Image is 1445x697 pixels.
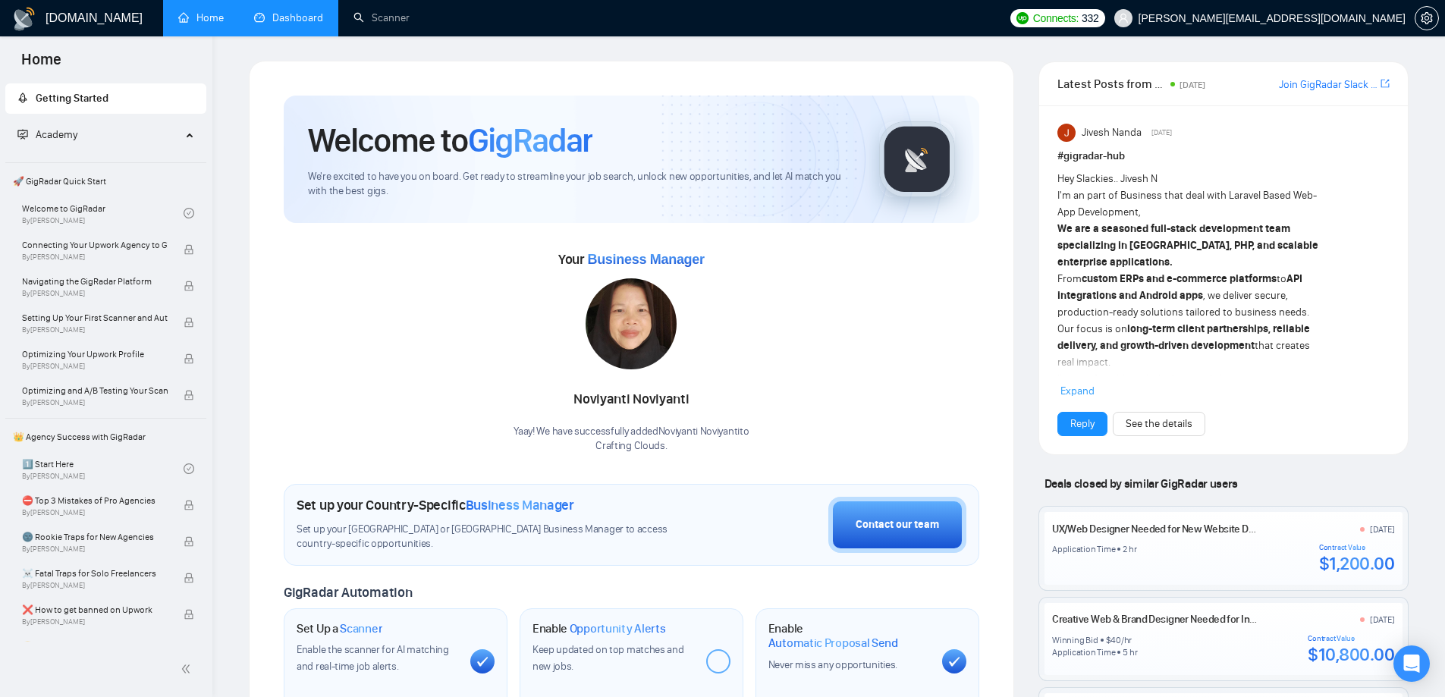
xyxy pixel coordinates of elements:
[181,661,196,677] span: double-left
[22,639,168,654] span: 😭 Account blocked: what to do?
[36,92,108,105] span: Getting Started
[1381,77,1390,89] span: export
[1121,634,1132,646] div: /hr
[558,251,705,268] span: Your
[1151,126,1172,140] span: [DATE]
[1057,322,1310,352] strong: long-term client partnerships, reliable delivery, and growth-driven development
[514,439,749,454] p: Crafting Clouds .
[1057,222,1318,268] strong: We are a seasoned full-stack development team specializing in [GEOGRAPHIC_DATA], PHP, and scalabl...
[184,609,194,620] span: lock
[1082,124,1142,141] span: Jivesh Nanda
[879,121,955,197] img: gigradar-logo.png
[1057,412,1107,436] button: Reply
[1070,416,1095,432] a: Reply
[22,566,168,581] span: ☠️ Fatal Traps for Solo Freelancers
[184,463,194,474] span: check-circle
[1381,77,1390,91] a: export
[1057,148,1390,165] h1: # gigradar-hub
[22,325,168,334] span: By [PERSON_NAME]
[1057,171,1324,471] div: Hey Slackies.. Jivesh N I'm an part of Business that deal with Laravel Based Web-App Development,...
[12,7,36,31] img: logo
[184,317,194,328] span: lock
[7,166,205,196] span: 🚀 GigRadar Quick Start
[1082,10,1098,27] span: 332
[22,581,168,590] span: By [PERSON_NAME]
[22,237,168,253] span: Connecting Your Upwork Agency to GigRadar
[297,621,382,636] h1: Set Up a
[1033,10,1079,27] span: Connects:
[1123,543,1136,555] div: 2 hr
[340,621,382,636] span: Scanner
[297,497,574,513] h1: Set up your Country-Specific
[22,310,168,325] span: Setting Up Your First Scanner and Auto-Bidder
[22,452,184,485] a: 1️⃣ Start HereBy[PERSON_NAME]
[184,573,194,583] span: lock
[532,643,684,673] span: Keep updated on top matches and new jobs.
[1123,646,1137,658] div: 5 hr
[17,129,28,140] span: fund-projection-screen
[7,422,205,452] span: 👑 Agency Success with GigRadar
[1118,13,1129,24] span: user
[1113,412,1205,436] button: See the details
[184,208,194,218] span: check-circle
[22,196,184,230] a: Welcome to GigRadarBy[PERSON_NAME]
[22,274,168,289] span: Navigating the GigRadar Platform
[22,493,168,508] span: ⛔ Top 3 Mistakes of Pro Agencies
[22,289,168,298] span: By [PERSON_NAME]
[768,658,897,671] span: Never miss any opportunities.
[1052,523,1273,535] a: UX/Web Designer Needed for New Website Design
[1057,124,1076,142] img: Jivesh Nanda
[1052,634,1098,646] div: Winning Bid
[468,120,592,161] span: GigRadar
[1126,416,1192,432] a: See the details
[184,244,194,255] span: lock
[297,643,449,673] span: Enable the scanner for AI matching and real-time job alerts.
[178,11,224,24] a: homeHome
[22,602,168,617] span: ❌ How to get banned on Upwork
[22,362,168,371] span: By [PERSON_NAME]
[586,278,677,369] img: 1700835522379-IMG-20231107-WA0007.jpg
[297,523,699,551] span: Set up your [GEOGRAPHIC_DATA] or [GEOGRAPHIC_DATA] Business Manager to access country-specific op...
[1082,272,1277,285] strong: custom ERPs and e-commerce platforms
[184,353,194,364] span: lock
[1038,470,1244,497] span: Deals closed by similar GigRadar users
[514,425,749,454] div: Yaay! We have successfully added Noviyanti Noviyanti to
[22,383,168,398] span: Optimizing and A/B Testing Your Scanner for Better Results
[856,516,939,533] div: Contact our team
[1052,543,1115,555] div: Application Time
[1415,6,1439,30] button: setting
[768,621,930,651] h1: Enable
[17,128,77,141] span: Academy
[1319,552,1395,575] div: $1,200.00
[184,500,194,510] span: lock
[587,252,704,267] span: Business Manager
[1180,80,1205,90] span: [DATE]
[1370,614,1395,626] div: [DATE]
[1415,12,1438,24] span: setting
[22,347,168,362] span: Optimizing Your Upwork Profile
[514,387,749,413] div: Noviyanti Noviyanti
[1052,613,1387,626] a: Creative Web & Brand Designer Needed for Innovative Trading Tech Company
[353,11,410,24] a: searchScanner
[184,281,194,291] span: lock
[22,545,168,554] span: By [PERSON_NAME]
[1052,646,1115,658] div: Application Time
[17,93,28,103] span: rocket
[254,11,323,24] a: dashboardDashboard
[1308,643,1394,666] div: $10,800.00
[5,83,206,114] li: Getting Started
[1393,645,1430,682] div: Open Intercom Messenger
[570,621,666,636] span: Opportunity Alerts
[308,120,592,161] h1: Welcome to
[22,253,168,262] span: By [PERSON_NAME]
[1057,74,1166,93] span: Latest Posts from the GigRadar Community
[184,536,194,547] span: lock
[1110,634,1121,646] div: 40
[1415,12,1439,24] a: setting
[466,497,574,513] span: Business Manager
[1016,12,1029,24] img: upwork-logo.png
[22,508,168,517] span: By [PERSON_NAME]
[828,497,966,553] button: Contact our team
[1308,634,1394,643] div: Contract Value
[308,170,855,199] span: We're excited to have you on board. Get ready to streamline your job search, unlock new opportuni...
